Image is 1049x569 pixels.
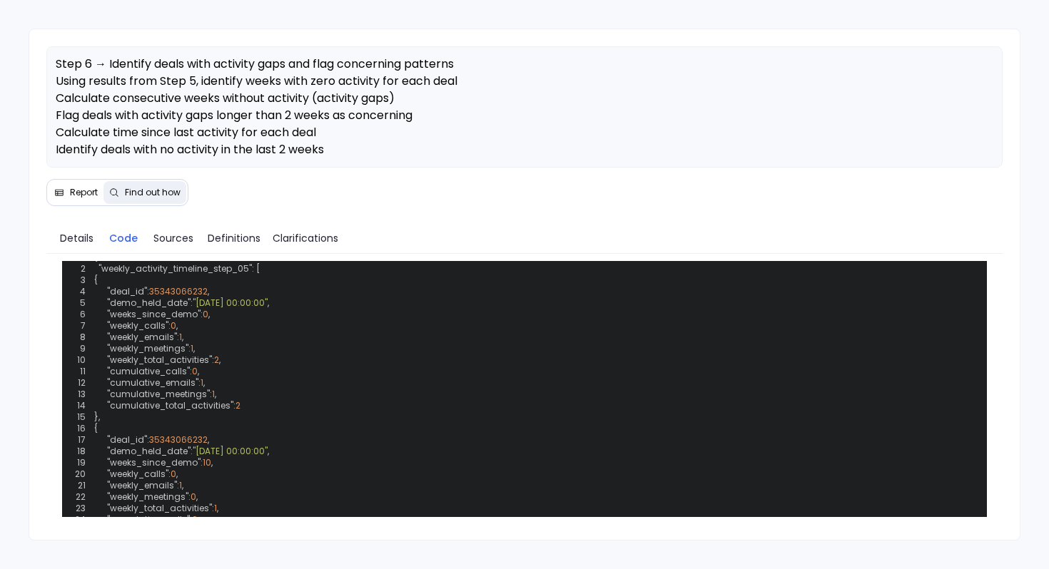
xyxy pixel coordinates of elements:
span: 22 [66,491,94,503]
span: 0 [203,309,208,320]
span: 0 [192,366,198,377]
span: "cumulative_calls" [107,366,190,377]
span: 1 [191,343,193,354]
span: 1 [179,480,182,491]
span: "weekly_activity_timeline_step_05" [98,263,252,275]
span: : [191,446,193,457]
span: 0 [171,468,176,480]
span: 16 [66,423,94,434]
span: "weekly_calls" [107,468,168,480]
span: "cumulative_meetings" [107,389,210,400]
span: : [210,389,212,400]
span: : [188,491,191,503]
span: 20 [66,468,94,480]
span: "demo_held_date" [107,446,191,457]
span: : [168,468,171,480]
span: "cumulative_calls" [107,514,190,526]
span: 35343066232 [149,434,208,446]
span: Step 6 → Identify deals with activity gaps and flag concerning patterns Using results from Step 5... [56,56,827,192]
span: 1 [212,389,215,400]
span: "weekly_calls" [107,320,168,332]
span: 1 [214,503,217,514]
span: Report [70,187,98,198]
span: : [212,354,214,366]
span: "weekly_total_activities" [107,503,212,514]
span: , [217,503,218,514]
span: 2 [214,354,219,366]
span: 6 [66,309,94,320]
span: Definitions [208,230,260,246]
span: 14 [66,400,94,411]
span: 1 [201,377,203,389]
span: 4 [66,286,94,297]
span: 24 [66,514,94,526]
span: Find out how [125,187,181,198]
span: { [66,275,983,286]
span: , [268,297,269,309]
span: : [177,332,179,343]
span: Code [109,230,138,246]
span: , [208,309,210,320]
span: : [188,343,191,354]
span: , [268,446,269,457]
span: : [168,320,171,332]
span: , [176,320,178,332]
span: 17 [66,434,94,446]
span: 11 [66,366,94,377]
span: }, [66,411,983,423]
span: Clarifications [273,230,338,246]
span: "weeks_since_demo" [107,457,201,468]
span: 23 [66,503,94,514]
span: : [201,457,203,468]
button: Find out how [103,181,186,204]
span: , [215,389,216,400]
span: 7 [66,320,94,332]
span: , [198,366,199,377]
span: , [198,514,199,526]
span: 15 [66,411,94,423]
span: 8 [66,332,94,343]
span: : [201,309,203,320]
span: , [219,354,221,366]
span: "weekly_meetings" [107,491,188,503]
span: 0 [192,514,198,526]
span: 3 [66,275,94,286]
span: 2 [66,263,94,275]
span: 0 [171,320,176,332]
span: , [196,491,198,503]
span: "cumulative_total_activities" [107,400,233,411]
span: "weeks_since_demo" [107,309,201,320]
span: : [212,503,214,514]
span: 19 [66,457,94,468]
span: : [190,366,192,377]
span: Sources [153,230,193,246]
span: "weekly_meetings" [107,343,188,354]
span: 18 [66,446,94,457]
button: Report [49,181,103,204]
span: : [198,377,201,389]
span: "deal_id" [107,286,147,297]
span: : [ [252,263,260,275]
span: "cumulative_emails" [107,377,198,389]
span: "weekly_emails" [107,480,177,491]
span: Details [60,230,93,246]
span: : [190,514,192,526]
span: , [193,343,195,354]
span: , [203,377,205,389]
span: : [147,286,149,297]
span: 35343066232 [149,286,208,297]
span: 5 [66,297,94,309]
span: "[DATE] 00:00:00" [193,446,268,457]
span: "weekly_total_activities" [107,354,212,366]
span: , [176,468,178,480]
span: : [191,297,193,309]
span: { [66,423,983,434]
span: , [208,286,209,297]
span: "deal_id" [107,434,147,446]
span: 13 [66,389,94,400]
span: "[DATE] 00:00:00" [193,297,268,309]
span: 10 [66,354,94,366]
span: 9 [66,343,94,354]
span: : [177,480,179,491]
span: , [182,480,183,491]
